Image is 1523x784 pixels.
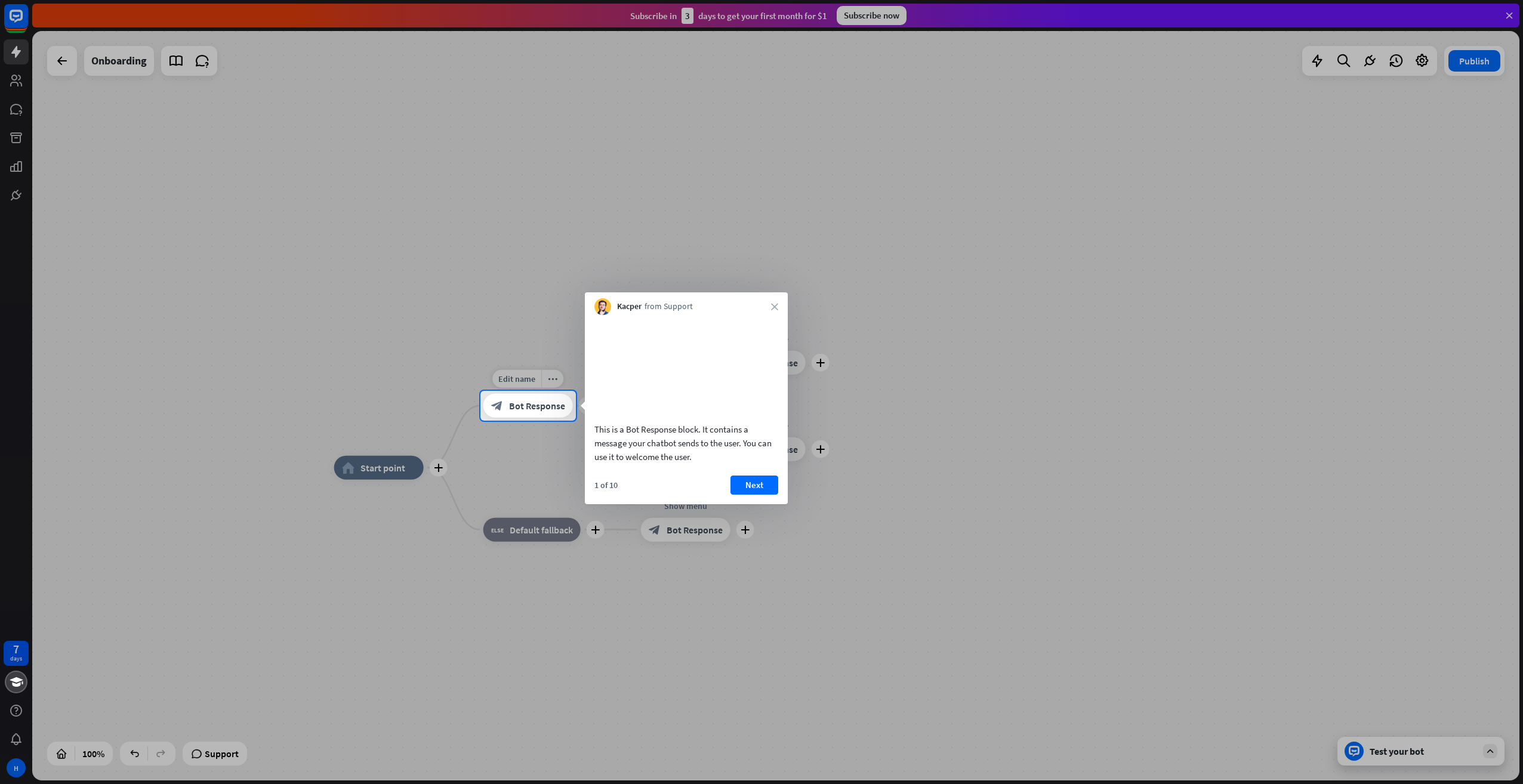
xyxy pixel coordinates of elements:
span: Kacper [617,301,642,313]
button: Next [730,476,778,495]
i: close [771,303,778,310]
div: 1 of 10 [594,480,618,490]
span: from Support [645,301,693,313]
i: block_bot_response [491,400,503,412]
span: Bot Response [509,400,565,412]
div: This is a Bot Response block. It contains a message your chatbot sends to the user. You can use i... [594,422,778,464]
button: Open LiveChat chat widget [10,5,45,41]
